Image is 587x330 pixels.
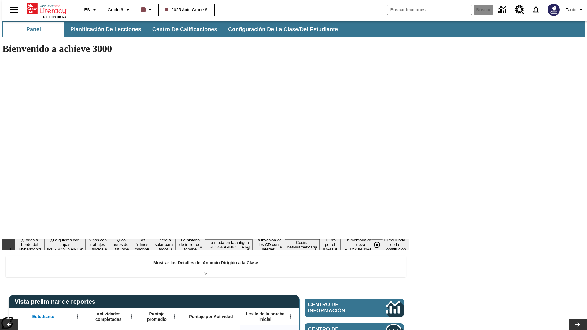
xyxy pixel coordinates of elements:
button: Planificación de lecciones [65,22,146,37]
button: Carrusel de lecciones, seguir [569,319,587,330]
h1: Bienvenido a achieve 3000 [2,43,409,54]
input: Buscar campo [387,5,472,15]
button: Abrir el menú lateral [5,1,23,19]
button: Diapositiva 7 La historia de terror del tomate [176,237,205,252]
span: Lexile de la prueba inicial [243,311,288,322]
button: Diapositiva 8 La moda en la antigua Roma [205,239,253,250]
span: Planificación de lecciones [70,26,141,33]
a: Notificaciones [528,2,544,18]
span: Centro de calificaciones [152,26,217,33]
div: Portada [27,2,66,19]
div: Subbarra de navegación [2,21,585,37]
button: Abrir menú [127,312,136,321]
button: Diapositiva 3 Niños con trabajos sucios [85,237,110,252]
button: Diapositiva 9 La invasión de los CD con Internet [252,237,285,252]
a: Centro de información [305,299,404,317]
div: Subbarra de navegación [2,22,343,37]
span: 2025 Auto Grade 6 [165,7,208,13]
a: Centro de recursos, Se abrirá en una pestaña nueva. [511,2,528,18]
button: Grado: Grado 6, Elige un grado [105,4,134,15]
span: Puntaje promedio [142,311,172,322]
button: El color de la clase es café oscuro. Cambiar el color de la clase. [138,4,156,15]
span: Configuración de la clase/del estudiante [228,26,338,33]
button: Panel [3,22,64,37]
span: ES [84,7,90,13]
span: Grado 6 [108,7,123,13]
button: Diapositiva 6 Energía solar para todos [152,237,176,252]
button: Diapositiva 4 ¿Los autos del futuro? [110,237,132,252]
p: Mostrar los Detalles del Anuncio Dirigido a la Clase [153,260,258,266]
span: Panel [26,26,41,33]
button: Diapositiva 13 El equilibrio de la Constitución [380,237,409,252]
span: Tauto [566,7,576,13]
span: Vista preliminar de reportes [15,298,98,305]
span: Actividades completadas [88,311,129,322]
button: Diapositiva 2 ¿Lo quieres con papas fritas? [45,237,85,252]
button: Diapositiva 11 ¡Hurra por el Día de la Constitución! [320,237,341,252]
button: Diapositiva 10 Cocina nativoamericana [285,239,320,250]
button: Perfil/Configuración [563,4,587,15]
span: Puntaje por Actividad [189,314,233,319]
button: Abrir menú [170,312,179,321]
button: Diapositiva 1 ¿Todos a bordo del Hyperloop? [15,237,45,252]
button: Abrir menú [73,312,82,321]
a: Portada [27,3,66,15]
button: Pausar [371,239,383,250]
button: Diapositiva 12 En memoria de la jueza O'Connor [340,237,380,252]
img: Avatar [548,4,560,16]
button: Escoja un nuevo avatar [544,2,563,18]
button: Configuración de la clase/del estudiante [223,22,343,37]
span: Centro de información [308,302,365,314]
span: Edición de NJ [43,15,66,19]
button: Centro de calificaciones [147,22,222,37]
div: Pausar [371,239,389,250]
button: Diapositiva 5 Los últimos colonos [132,237,152,252]
button: Lenguaje: ES, Selecciona un idioma [81,4,101,15]
span: Estudiante [32,314,54,319]
a: Centro de información [495,2,511,18]
button: Abrir menú [286,312,295,321]
div: Mostrar los Detalles del Anuncio Dirigido a la Clase [6,256,406,277]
